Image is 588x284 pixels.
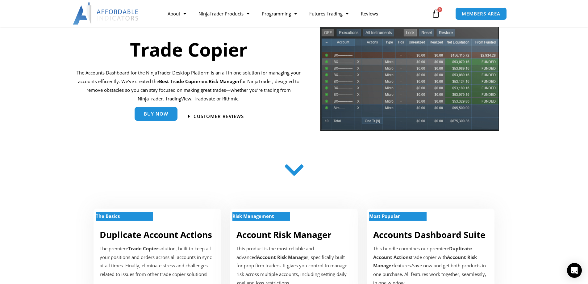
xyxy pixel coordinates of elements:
a: Programming [256,6,303,21]
b: Duplicate Account Actions [373,245,472,260]
span: Customer Reviews [194,114,244,119]
a: 0 [422,5,449,23]
img: tradecopier | Affordable Indicators – NinjaTrader [319,26,500,136]
b: . [411,262,412,269]
a: NinjaTrader Products [192,6,256,21]
span: 0 [437,7,442,12]
nav: Menu [161,6,430,21]
a: Customer Reviews [188,114,244,119]
span: MEMBERS AREA [462,11,500,16]
strong: Risk Manager [209,78,240,84]
p: The premiere solution, built to keep all your positions and orders across all accounts in sync at... [100,244,215,279]
a: Futures Trading [303,6,355,21]
b: Best Trade Copier [159,78,201,84]
a: About [161,6,192,21]
a: Reviews [355,6,384,21]
a: Account Risk Manager [236,229,332,240]
strong: Trade Copier [128,245,158,252]
h1: Trade Copier [77,36,301,62]
strong: The Basics [96,213,120,219]
span: Buy Now [144,112,168,116]
a: MEMBERS AREA [455,7,507,20]
a: Accounts Dashboard Suite [373,229,486,240]
a: Buy Now [135,107,177,121]
div: Open Intercom Messenger [567,263,582,278]
a: Duplicate Account Actions [100,229,212,240]
p: The Accounts Dashboard for the NinjaTrader Desktop Platform is an all in one solution for managin... [77,69,301,103]
img: LogoAI | Affordable Indicators – NinjaTrader [73,2,139,25]
strong: Account Risk Manager [257,254,308,260]
strong: Risk Management [232,213,274,219]
strong: Most Popular [369,213,400,219]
